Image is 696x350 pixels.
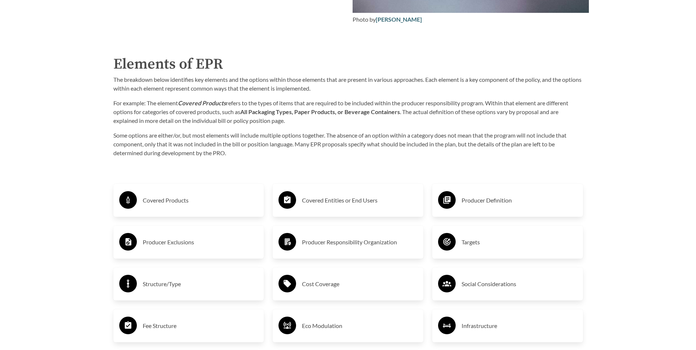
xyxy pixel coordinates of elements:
h3: Cost Coverage [302,278,418,290]
h3: Producer Exclusions [143,236,258,248]
h3: Structure/Type [143,278,258,290]
h3: Social Considerations [462,278,577,290]
div: Photo by [353,15,589,24]
a: [PERSON_NAME] [376,16,422,23]
h3: Covered Products [143,194,258,206]
p: Some options are either/or, but most elements will include multiple options together. The absence... [113,131,583,157]
h3: Eco Modulation [302,320,418,332]
h3: Infrastructure [462,320,577,332]
strong: Covered Products [178,99,226,106]
strong: All Packaging Types, Paper Products, or Beverage Containers [240,108,400,115]
h2: Elements of EPR [113,53,583,75]
h3: Covered Entities or End Users [302,194,418,206]
h3: Producer Responsibility Organization [302,236,418,248]
p: The breakdown below identifies key elements and the options within those elements that are presen... [113,75,583,93]
h3: Targets [462,236,577,248]
h3: Producer Definition [462,194,577,206]
h3: Fee Structure [143,320,258,332]
p: For example: The element refers to the types of items that are required to be included within the... [113,99,583,125]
